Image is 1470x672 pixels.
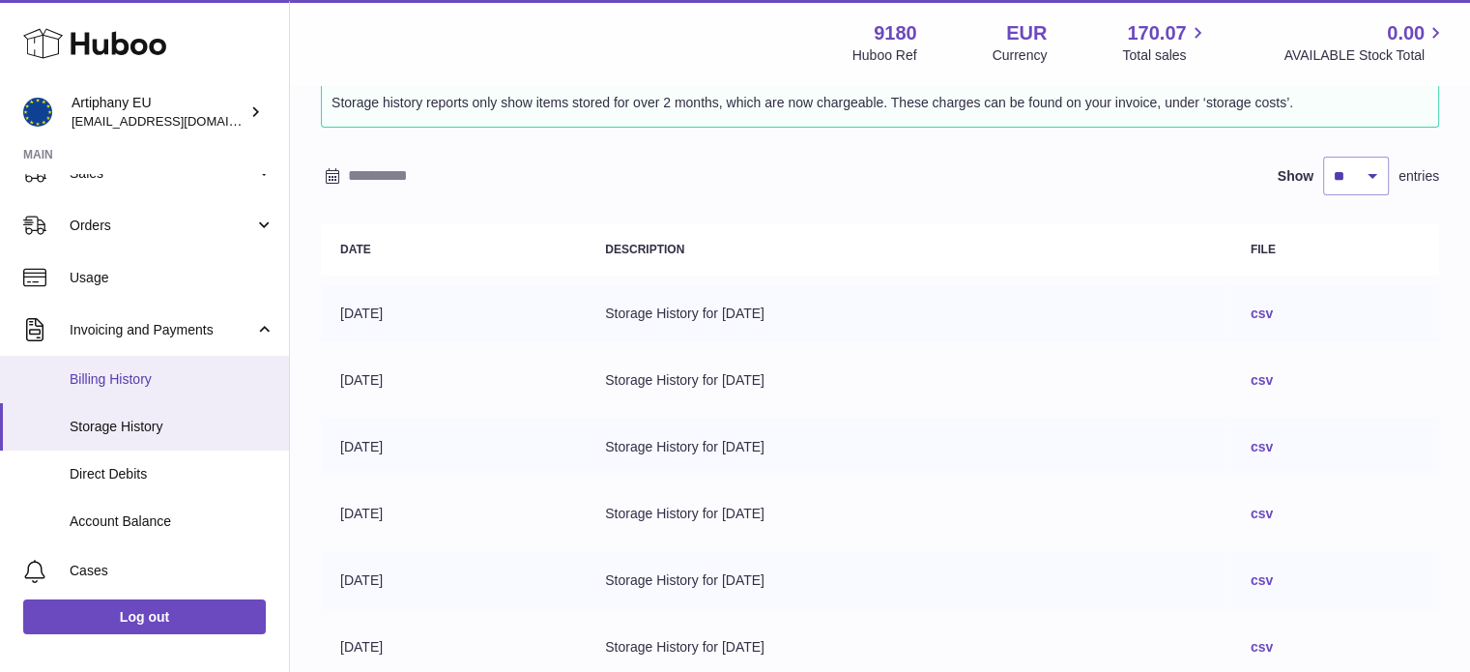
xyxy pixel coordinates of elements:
span: Orders [70,217,254,235]
td: [DATE] [321,285,586,342]
span: 0.00 [1387,20,1425,46]
p: Storage history reports only show items stored for over 2 months, which are now chargeable. These... [331,89,1428,117]
span: Total sales [1122,46,1208,65]
a: csv [1251,439,1273,454]
span: 170.07 [1127,20,1186,46]
td: [DATE] [321,485,586,542]
td: [DATE] [321,352,586,409]
td: Storage History for [DATE] [586,285,1231,342]
img: artiphany@artiphany.eu [23,98,52,127]
span: Billing History [70,370,274,389]
a: csv [1251,506,1273,521]
div: Artiphany EU [72,94,245,131]
span: Invoicing and Payments [70,321,254,339]
a: csv [1251,572,1273,588]
a: csv [1251,306,1273,321]
span: entries [1398,167,1439,186]
div: Huboo Ref [852,46,917,65]
span: AVAILABLE Stock Total [1283,46,1447,65]
td: [DATE] [321,552,586,609]
td: [DATE] [321,419,586,476]
strong: EUR [1006,20,1047,46]
td: Storage History for [DATE] [586,419,1231,476]
a: 170.07 Total sales [1122,20,1208,65]
label: Show [1278,167,1313,186]
span: [EMAIL_ADDRESS][DOMAIN_NAME] [72,113,284,129]
strong: 9180 [874,20,917,46]
td: Storage History for [DATE] [586,552,1231,609]
a: 0.00 AVAILABLE Stock Total [1283,20,1447,65]
span: Account Balance [70,512,274,531]
a: csv [1251,372,1273,388]
div: Currency [993,46,1048,65]
span: Direct Debits [70,465,274,483]
td: Storage History for [DATE] [586,352,1231,409]
span: Storage History [70,418,274,436]
a: csv [1251,639,1273,655]
td: Storage History for [DATE] [586,485,1231,542]
strong: Description [605,243,684,256]
a: Log out [23,599,266,634]
strong: File [1251,243,1276,256]
span: Cases [70,562,274,580]
strong: Date [340,243,371,256]
span: Usage [70,269,274,287]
